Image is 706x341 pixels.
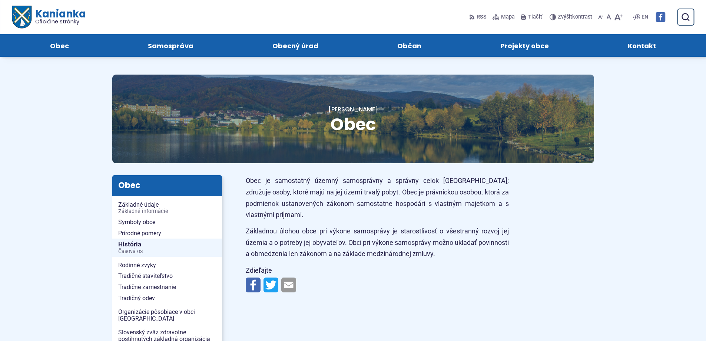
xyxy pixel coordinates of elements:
[500,34,549,57] span: Projekty obce
[118,260,216,271] span: Rodinné zvyky
[613,9,624,25] button: Zväčšiť veľkosť písma
[328,105,378,114] a: [PERSON_NAME]
[12,6,31,29] img: Prejsť na domovskú stránku
[118,217,216,228] span: Symboly obce
[558,14,592,20] span: kontrast
[118,209,216,214] span: Základné informácie
[246,175,509,220] p: Obec je samostatný územný samosprávny a správny celok [GEOGRAPHIC_DATA]; združuje osoby, ktoré ma...
[35,19,86,24] span: Oficiálne stránky
[112,282,222,293] a: Tradičné zamestnanie
[640,13,650,22] a: EN
[558,14,572,20] span: Zvýšiť
[116,34,225,57] a: Samospráva
[272,34,318,57] span: Obecný úrad
[397,34,421,57] span: Občan
[469,9,488,25] a: RSS
[597,9,605,25] button: Zmenšiť veľkosť písma
[118,228,216,239] span: Prírodné pomery
[281,278,296,292] img: Zdieľať e-mailom
[365,34,454,57] a: Občan
[118,270,216,282] span: Tradičné staviteľstvo
[18,34,101,57] a: Obec
[118,293,216,304] span: Tradičný odev
[501,13,515,22] span: Mapa
[118,249,216,255] span: Časová os
[148,34,193,57] span: Samospráva
[112,217,222,228] a: Symboly obce
[31,9,85,24] span: Kanianka
[330,112,376,136] span: Obec
[112,293,222,304] a: Tradičný odev
[112,239,222,257] a: HistóriaČasová os
[477,13,487,22] span: RSS
[118,199,216,217] span: Základné údaje
[628,34,656,57] span: Kontakt
[118,239,216,257] span: História
[112,306,222,324] a: Organizácie pôsobiace v obci [GEOGRAPHIC_DATA]
[246,226,509,260] p: Základnou úlohou obce pri výkone samosprávy je starostlivosť o všestranný rozvoj jej územia a o p...
[656,12,665,22] img: Prejsť na Facebook stránku
[118,306,216,324] span: Organizácie pôsobiace v obci [GEOGRAPHIC_DATA]
[240,34,350,57] a: Obecný úrad
[263,278,278,292] img: Zdieľať na Twitteri
[519,9,544,25] button: Tlačiť
[118,282,216,293] span: Tradičné zamestnanie
[112,175,222,196] h3: Obec
[112,228,222,239] a: Prírodné pomery
[468,34,581,57] a: Projekty obce
[112,199,222,217] a: Základné údajeZákladné informácie
[12,6,86,29] a: Logo Kanianka, prejsť na domovskú stránku.
[605,9,613,25] button: Nastaviť pôvodnú veľkosť písma
[112,260,222,271] a: Rodinné zvyky
[550,9,594,25] button: Zvýšiťkontrast
[50,34,69,57] span: Obec
[112,270,222,282] a: Tradičné staviteľstvo
[642,13,648,22] span: EN
[246,265,509,276] p: Zdieľajte
[528,14,542,20] span: Tlačiť
[596,34,688,57] a: Kontakt
[246,278,261,292] img: Zdieľať na Facebooku
[491,9,516,25] a: Mapa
